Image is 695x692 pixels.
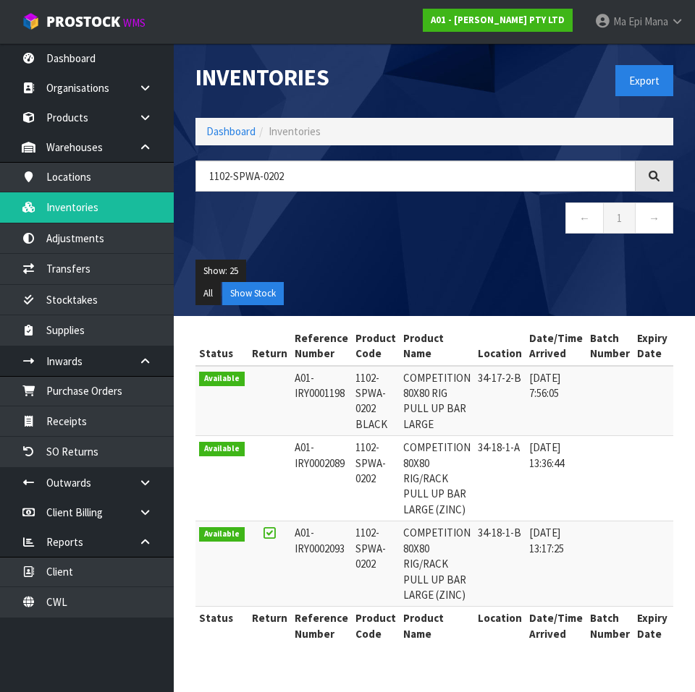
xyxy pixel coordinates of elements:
td: A01-IRY0001198 [291,366,352,436]
th: Product Name [400,327,474,366]
th: Product Code [352,327,400,366]
td: 1102-SPWA-0202 [352,436,400,521]
th: Location [474,607,526,645]
td: COMPETITION 80X80 RIG/RACK PULL UP BAR LARGE (ZINC) [400,521,474,607]
button: Show Stock [222,282,284,305]
td: [DATE] 13:17:25 [526,521,586,607]
td: 1102-SPWA-0202 [352,521,400,607]
td: [DATE] 7:56:05 [526,366,586,436]
th: Date/Time Arrived [526,327,586,366]
th: Return [248,607,291,645]
strong: A01 - [PERSON_NAME] PTY LTD [431,14,565,26]
button: All [195,282,221,305]
a: 1 [603,202,636,234]
th: Expiry Date [633,327,671,366]
small: WMS [123,16,146,30]
span: Available [199,372,245,386]
a: A01 - [PERSON_NAME] PTY LTD [423,9,573,32]
button: Show: 25 [195,260,246,283]
th: Date/Time Arrived [526,607,586,645]
button: Export [615,65,673,96]
td: A01-IRY0002089 [291,436,352,521]
td: 34-17-2-B [474,366,526,436]
span: Ma Epi [613,14,642,28]
th: Product Code [352,607,400,645]
span: Available [199,527,245,542]
th: Product Name [400,607,474,645]
span: ProStock [46,12,120,31]
td: COMPETITION 80X80 RIG/RACK PULL UP BAR LARGE (ZINC) [400,436,474,521]
td: COMPETITION 80X80 RIG PULL UP BAR LARGE [400,366,474,436]
th: Return [248,327,291,366]
td: A01-IRY0002093 [291,521,352,607]
span: Inventories [269,124,321,138]
th: Reference Number [291,607,352,645]
td: 34-18-1-B [474,521,526,607]
a: Dashboard [206,124,256,138]
span: Available [199,442,245,456]
td: 1102-SPWA-0202 BLACK [352,366,400,436]
nav: Page navigation [195,202,673,238]
th: Status [195,607,248,645]
a: → [635,202,673,234]
th: Batch Number [586,327,633,366]
td: 34-18-1-A [474,436,526,521]
th: Status [195,327,248,366]
h1: Inventories [195,65,424,90]
input: Search inventories [195,161,636,192]
span: Mana [644,14,668,28]
td: [DATE] 13:36:44 [526,436,586,521]
a: ← [565,202,604,234]
th: Location [474,327,526,366]
th: Batch Number [586,607,633,645]
th: Reference Number [291,327,352,366]
th: Expiry Date [633,607,671,645]
img: cube-alt.png [22,12,40,30]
